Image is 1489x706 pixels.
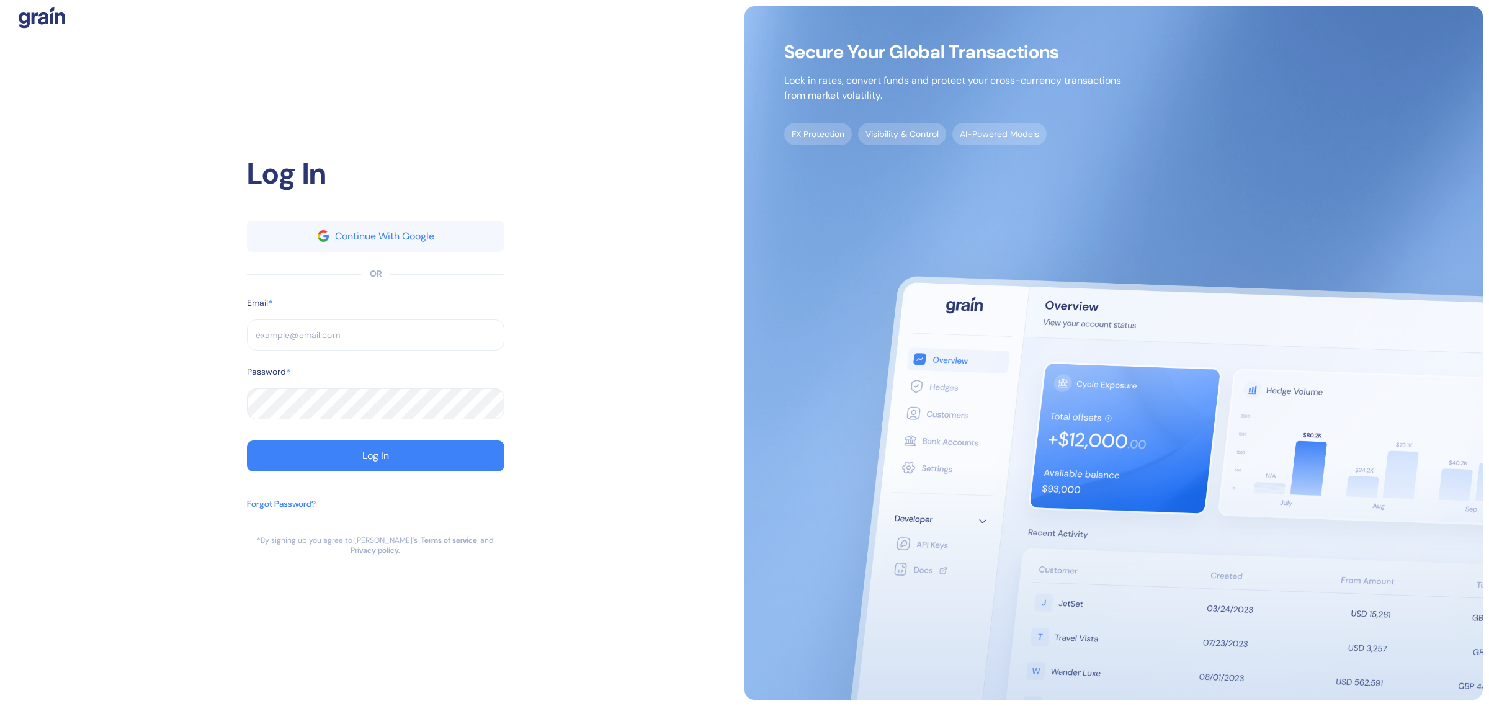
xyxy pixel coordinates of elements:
img: logo [19,6,65,29]
span: Secure Your Global Transactions [784,46,1121,58]
div: Log In [247,151,504,196]
div: *By signing up you agree to [PERSON_NAME]’s [257,535,418,545]
span: Visibility & Control [858,123,946,145]
img: google [318,230,329,241]
div: Continue With Google [335,231,434,241]
div: Log In [362,451,389,461]
button: Forgot Password? [247,491,316,535]
label: Email [247,297,268,310]
label: Password [247,365,286,378]
div: Forgot Password? [247,498,316,511]
input: example@email.com [247,319,504,351]
a: Terms of service [421,535,477,545]
span: AI-Powered Models [952,123,1047,145]
span: FX Protection [784,123,852,145]
div: OR [370,267,382,280]
img: signup-main-image [744,6,1483,700]
a: Privacy policy. [351,545,400,555]
div: and [480,535,494,545]
p: Lock in rates, convert funds and protect your cross-currency transactions from market volatility. [784,73,1121,103]
button: googleContinue With Google [247,221,504,252]
button: Log In [247,440,504,471]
